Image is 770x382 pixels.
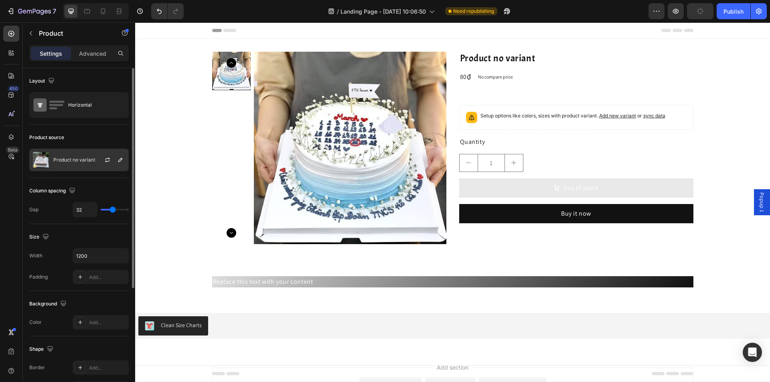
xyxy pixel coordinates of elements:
[743,343,762,362] div: Open Intercom Messenger
[89,319,127,326] div: Add...
[29,364,45,371] div: Border
[53,6,56,16] p: 7
[464,90,501,96] span: Add new variant
[151,3,184,19] div: Undo/Redo
[79,49,106,58] p: Advanced
[29,299,68,309] div: Background
[298,341,336,349] span: Add section
[53,157,95,163] p: Product no variant
[717,3,750,19] button: Publish
[40,49,62,58] p: Settings
[343,52,378,57] p: No compare price
[426,186,456,196] div: Buy it now
[29,76,56,87] div: Layout
[29,344,55,355] div: Shape
[428,161,463,170] div: Out of stock
[453,8,494,15] span: Need republishing
[324,114,558,125] div: Quantity
[29,232,51,243] div: Size
[723,7,744,16] div: Publish
[340,7,426,16] span: Landing Page - [DATE] 10:06:50
[39,28,107,38] p: Product
[29,186,77,196] div: Column spacing
[324,182,558,201] button: Buy it now
[29,252,43,259] div: Width
[342,132,370,149] input: quantity
[26,299,67,307] div: Clean Size Charts
[33,152,49,168] img: product feature img
[29,134,64,141] div: Product source
[345,89,530,97] p: Setup options like colors, sizes with product variant.
[29,206,38,213] div: Gap
[73,249,128,263] input: Auto
[3,294,73,313] button: Clean Size Charts
[324,156,558,175] button: Out of stock
[501,90,530,96] span: or
[324,29,558,42] h2: Product no variant
[77,254,558,265] div: Replace this text with your content
[337,7,339,16] span: /
[8,85,19,92] div: 450
[6,147,19,153] div: Beta
[135,22,770,382] iframe: Design area
[508,90,530,96] span: sync data
[3,3,60,19] button: 7
[324,132,342,149] button: decrement
[73,202,97,217] input: Auto
[68,96,117,114] div: Horizontal
[29,319,42,326] div: Color
[89,364,127,372] div: Add...
[89,274,127,281] div: Add...
[91,206,101,215] button: Carousel Next Arrow
[623,170,631,190] span: Popup 1
[29,273,48,281] div: Padding
[324,49,337,60] div: 80₫
[370,132,388,149] button: increment
[91,36,101,45] button: Carousel Back Arrow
